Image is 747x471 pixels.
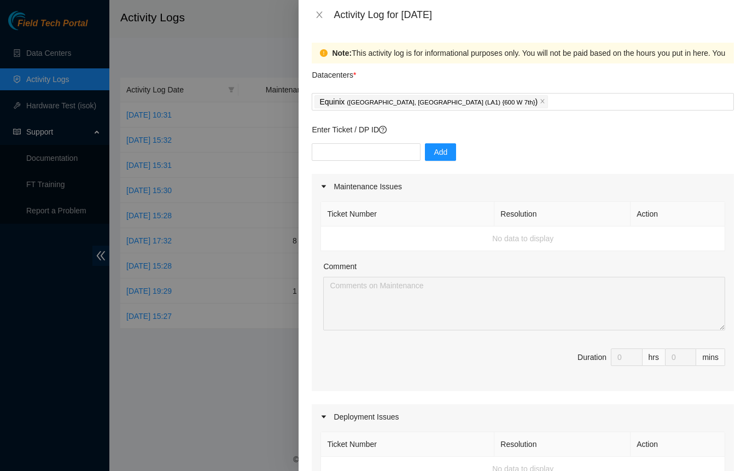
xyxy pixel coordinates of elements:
[320,49,328,57] span: exclamation-circle
[323,260,357,272] label: Comment
[315,10,324,19] span: close
[320,183,327,190] span: caret-right
[494,202,631,226] th: Resolution
[321,432,494,457] th: Ticket Number
[540,98,545,105] span: close
[321,226,725,251] td: No data to display
[631,202,725,226] th: Action
[323,277,725,330] textarea: Comment
[312,124,734,136] p: Enter Ticket / DP ID
[312,404,734,429] div: Deployment Issues
[631,432,725,457] th: Action
[312,63,356,81] p: Datacenters
[334,9,734,21] div: Activity Log for [DATE]
[319,96,538,108] p: Equinix )
[696,348,725,366] div: mins
[434,146,447,158] span: Add
[332,47,352,59] strong: Note:
[321,202,494,226] th: Ticket Number
[577,351,606,363] div: Duration
[312,10,327,20] button: Close
[494,432,631,457] th: Resolution
[347,99,535,106] span: ( [GEOGRAPHIC_DATA], [GEOGRAPHIC_DATA] (LA1) {600 W 7th}
[320,414,327,420] span: caret-right
[643,348,666,366] div: hrs
[425,143,456,161] button: Add
[312,174,734,199] div: Maintenance Issues
[379,126,387,133] span: question-circle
